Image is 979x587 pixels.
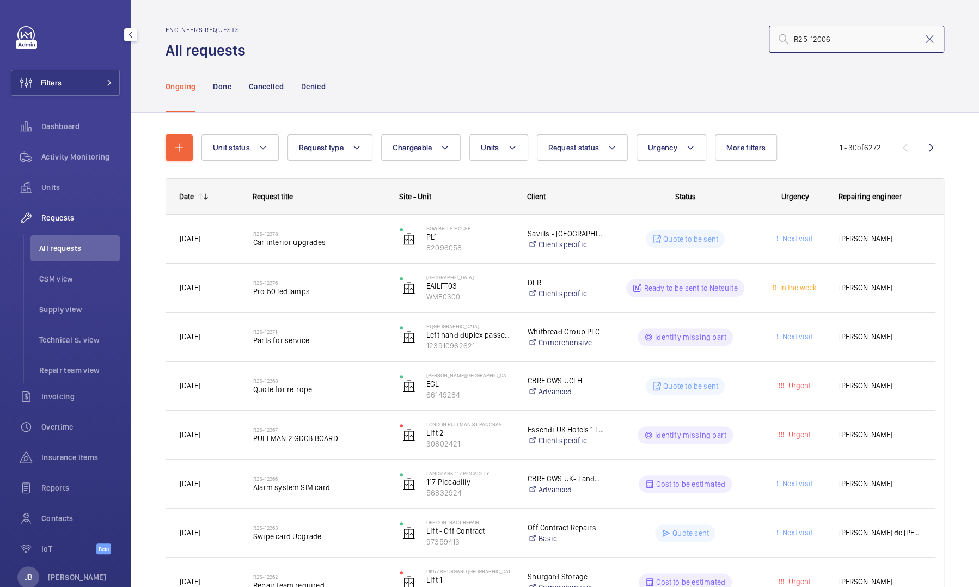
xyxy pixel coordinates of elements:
span: Site - Unit [399,192,431,201]
span: Units [481,143,499,152]
img: elevator.svg [402,380,415,393]
p: Identify missing part [655,332,726,343]
button: Unit status [201,134,279,161]
a: Client specific [528,288,605,299]
span: Next visit [780,479,813,488]
span: More filters [726,143,766,152]
img: elevator.svg [402,331,415,344]
p: [GEOGRAPHIC_DATA] [426,274,513,280]
span: Repairing engineer [839,192,902,201]
span: Reports [41,482,120,493]
span: Supply view [39,304,120,315]
p: Off Contract Repair [426,519,513,525]
p: Ongoing [166,81,195,92]
span: Client [527,192,546,201]
h2: R25-12362 [253,573,386,580]
span: [PERSON_NAME] [839,233,922,245]
p: 66149284 [426,389,513,400]
span: Unit status [213,143,250,152]
span: Quote for re-rope [253,384,386,395]
span: Overtime [41,421,120,432]
button: More filters [715,134,777,161]
span: [PERSON_NAME] [839,380,922,392]
h1: All requests [166,40,252,60]
a: Advanced [528,386,605,397]
span: [DATE] [180,381,200,390]
img: elevator.svg [402,429,415,442]
span: [DATE] [180,332,200,341]
span: Next visit [780,528,813,537]
span: [DATE] [180,430,200,439]
p: Done [213,81,231,92]
p: EAILFT03 [426,280,513,291]
p: Ready to be sent to Netsuite [644,283,737,293]
a: Advanced [528,484,605,495]
span: Dashboard [41,121,120,132]
span: [DATE] [180,577,200,586]
span: Invoicing [41,391,120,402]
span: Pro 50 led lamps [253,286,386,297]
span: [PERSON_NAME] [839,478,922,490]
span: Urgent [786,430,811,439]
p: 117 Piccadilly [426,476,513,487]
span: Insurance items [41,452,120,463]
h2: R25-12363 [253,524,386,531]
p: JB [25,572,32,583]
span: Urgency [648,143,677,152]
p: UK57 Shurgard [GEOGRAPHIC_DATA] [GEOGRAPHIC_DATA] [426,568,513,574]
span: [PERSON_NAME] [839,282,922,294]
span: Activity Monitoring [41,151,120,162]
div: Date [179,192,194,201]
p: Identify missing part [655,430,726,441]
p: WME0300 [426,291,513,302]
p: LONDON PULLMAN ST PANCRAS [426,421,513,427]
span: Repair team view [39,365,120,376]
span: Parts for service [253,335,386,346]
span: CSM view [39,273,120,284]
p: DLR [528,277,605,288]
span: Urgency [781,192,809,201]
img: elevator.svg [402,282,415,295]
p: Quote to be sent [663,234,718,244]
p: Left hand duplex passenger lift [426,329,513,340]
span: Next visit [780,332,813,341]
span: All requests [39,243,120,254]
span: Status [675,192,696,201]
p: Lift - Off Contract [426,525,513,536]
p: CBRE GWS UK- Landmark [STREET_ADDRESS] [528,473,605,484]
h2: R25-12368 [253,377,386,384]
span: Car interior upgrades [253,237,386,248]
span: Swipe card Upgrade [253,531,386,542]
span: of [857,143,864,152]
span: Urgent [786,381,811,390]
p: 123910962621 [426,340,513,351]
span: PULLMAN 2 GDCB BOARD [253,433,386,444]
span: [DATE] [180,234,200,243]
button: Filters [11,70,120,96]
p: Lift 1 [426,574,513,585]
p: Quote to be sent [663,381,718,392]
p: Essendi UK Hotels 1 Limited [528,424,605,435]
p: 97359413 [426,536,513,547]
span: Request title [253,192,293,201]
span: Request type [299,143,344,152]
p: 82096058 [426,242,513,253]
span: Alarm system SIM card. [253,482,386,493]
p: Cost to be estimated [656,479,725,490]
p: Shurgard Storage [528,571,605,582]
p: 30802421 [426,438,513,449]
h2: R25-12367 [253,426,386,433]
button: Request type [287,134,372,161]
p: Savills - [GEOGRAPHIC_DATA] [528,228,605,239]
span: [PERSON_NAME] [839,429,922,441]
span: Technical S. view [39,334,120,345]
span: Units [41,182,120,193]
p: Denied [301,81,326,92]
a: Client specific [528,239,605,250]
span: Request status [548,143,599,152]
span: Contacts [41,513,120,524]
span: Filters [41,77,62,88]
button: Request status [537,134,628,161]
p: CBRE GWS UCLH [528,375,605,386]
span: [DATE] [180,479,200,488]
